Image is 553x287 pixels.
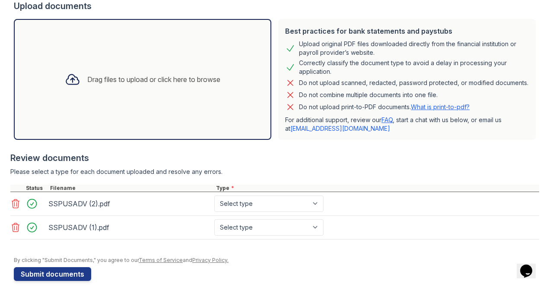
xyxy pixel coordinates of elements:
[299,40,529,57] div: Upload original PDF files downloaded directly from the financial institution or payroll provider’...
[299,59,529,76] div: Correctly classify the document type to avoid a delay in processing your application.
[299,78,528,88] div: Do not upload scanned, redacted, password protected, or modified documents.
[517,252,544,278] iframe: chat widget
[192,257,229,263] a: Privacy Policy.
[139,257,183,263] a: Terms of Service
[10,167,539,176] div: Please select a type for each document uploaded and resolve any errors.
[48,185,214,192] div: Filename
[285,116,529,133] p: For additional support, review our , start a chat with us below, or email us at
[290,125,390,132] a: [EMAIL_ADDRESS][DOMAIN_NAME]
[10,152,539,164] div: Review documents
[381,116,393,123] a: FAQ
[285,26,529,36] div: Best practices for bank statements and paystubs
[214,185,539,192] div: Type
[48,197,211,211] div: SSPUSADV (2).pdf
[24,185,48,192] div: Status
[48,221,211,234] div: SSPUSADV (1).pdf
[87,74,220,85] div: Drag files to upload or click here to browse
[14,257,539,264] div: By clicking "Submit Documents," you agree to our and
[299,103,470,111] p: Do not upload print-to-PDF documents.
[411,103,470,110] a: What is print-to-pdf?
[14,267,91,281] button: Submit documents
[299,90,438,100] div: Do not combine multiple documents into one file.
